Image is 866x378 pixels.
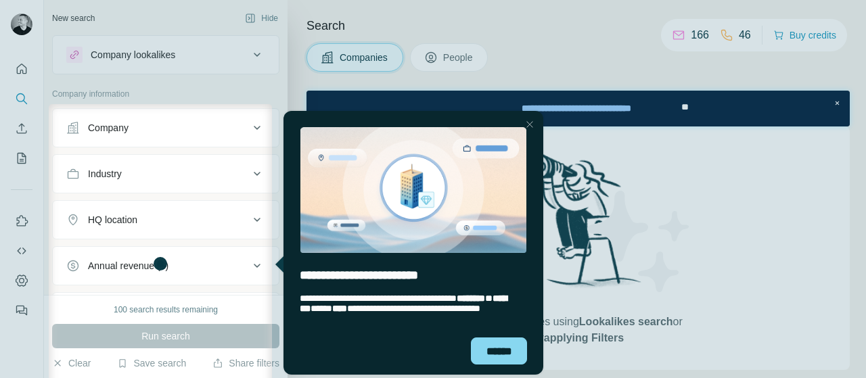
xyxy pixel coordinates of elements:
div: 100 search results remaining [114,304,218,316]
div: HQ location [88,213,137,227]
button: Annual revenue ($) [53,250,279,282]
button: Clear [52,356,91,370]
div: Company [88,121,129,135]
iframe: Tooltip [272,109,546,378]
button: Company [53,112,279,144]
button: HQ location [53,204,279,236]
div: Annual revenue ($) [88,259,168,273]
div: Watch our October Product update [177,3,363,32]
div: Industry [88,167,122,181]
button: Share filters [212,356,279,370]
button: Industry [53,158,279,190]
button: Save search [117,356,186,370]
div: Close Step [524,5,537,19]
